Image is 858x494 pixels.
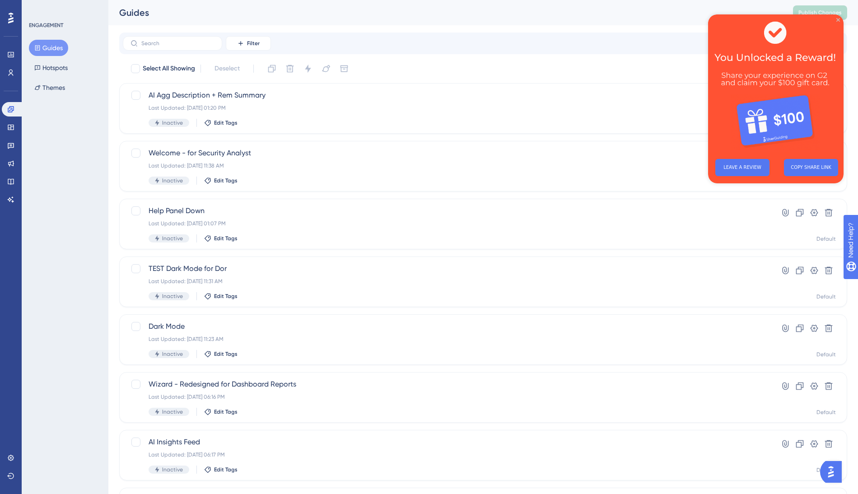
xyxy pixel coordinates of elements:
[204,177,238,184] button: Edit Tags
[149,148,746,158] span: Welcome - for Security Analyst
[149,393,746,401] div: Last Updated: [DATE] 06:16 PM
[149,90,746,101] span: AI Agg Description + Rem Summary
[149,162,746,169] div: Last Updated: [DATE] 11:38 AM
[204,408,238,415] button: Edit Tags
[214,408,238,415] span: Edit Tags
[816,293,836,300] div: Default
[816,235,836,242] div: Default
[204,466,238,473] button: Edit Tags
[162,177,183,184] span: Inactive
[128,4,132,7] div: Close Preview
[29,22,63,29] div: ENGAGEMENT
[206,61,248,77] button: Deselect
[214,466,238,473] span: Edit Tags
[21,2,56,13] span: Need Help?
[816,351,836,358] div: Default
[149,451,746,458] div: Last Updated: [DATE] 06:17 PM
[214,63,240,74] span: Deselect
[816,409,836,416] div: Default
[226,36,271,51] button: Filter
[820,458,847,485] iframe: UserGuiding AI Assistant Launcher
[149,104,746,112] div: Last Updated: [DATE] 01:20 PM
[143,63,195,74] span: Select All Showing
[149,220,746,227] div: Last Updated: [DATE] 01:07 PM
[214,293,238,300] span: Edit Tags
[29,40,68,56] button: Guides
[214,350,238,358] span: Edit Tags
[204,293,238,300] button: Edit Tags
[162,408,183,415] span: Inactive
[798,9,842,16] span: Publish Changes
[162,350,183,358] span: Inactive
[149,321,746,332] span: Dark Mode
[149,379,746,390] span: Wizard - Redesigned for Dashboard Reports
[7,144,61,162] button: LEAVE A REVIEW
[149,205,746,216] span: Help Panel Down
[149,278,746,285] div: Last Updated: [DATE] 11:31 AM
[162,466,183,473] span: Inactive
[214,177,238,184] span: Edit Tags
[793,5,847,20] button: Publish Changes
[816,466,836,474] div: Default
[214,119,238,126] span: Edit Tags
[247,40,260,47] span: Filter
[204,119,238,126] button: Edit Tags
[204,350,238,358] button: Edit Tags
[149,336,746,343] div: Last Updated: [DATE] 11:23 AM
[149,437,746,447] span: AI Insights Feed
[76,144,130,162] button: COPY SHARE LINK
[119,6,770,19] div: Guides
[204,235,238,242] button: Edit Tags
[162,235,183,242] span: Inactive
[29,79,70,96] button: Themes
[29,60,73,76] button: Hotspots
[162,293,183,300] span: Inactive
[162,119,183,126] span: Inactive
[141,40,214,47] input: Search
[214,235,238,242] span: Edit Tags
[149,263,746,274] span: TEST Dark Mode for Dor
